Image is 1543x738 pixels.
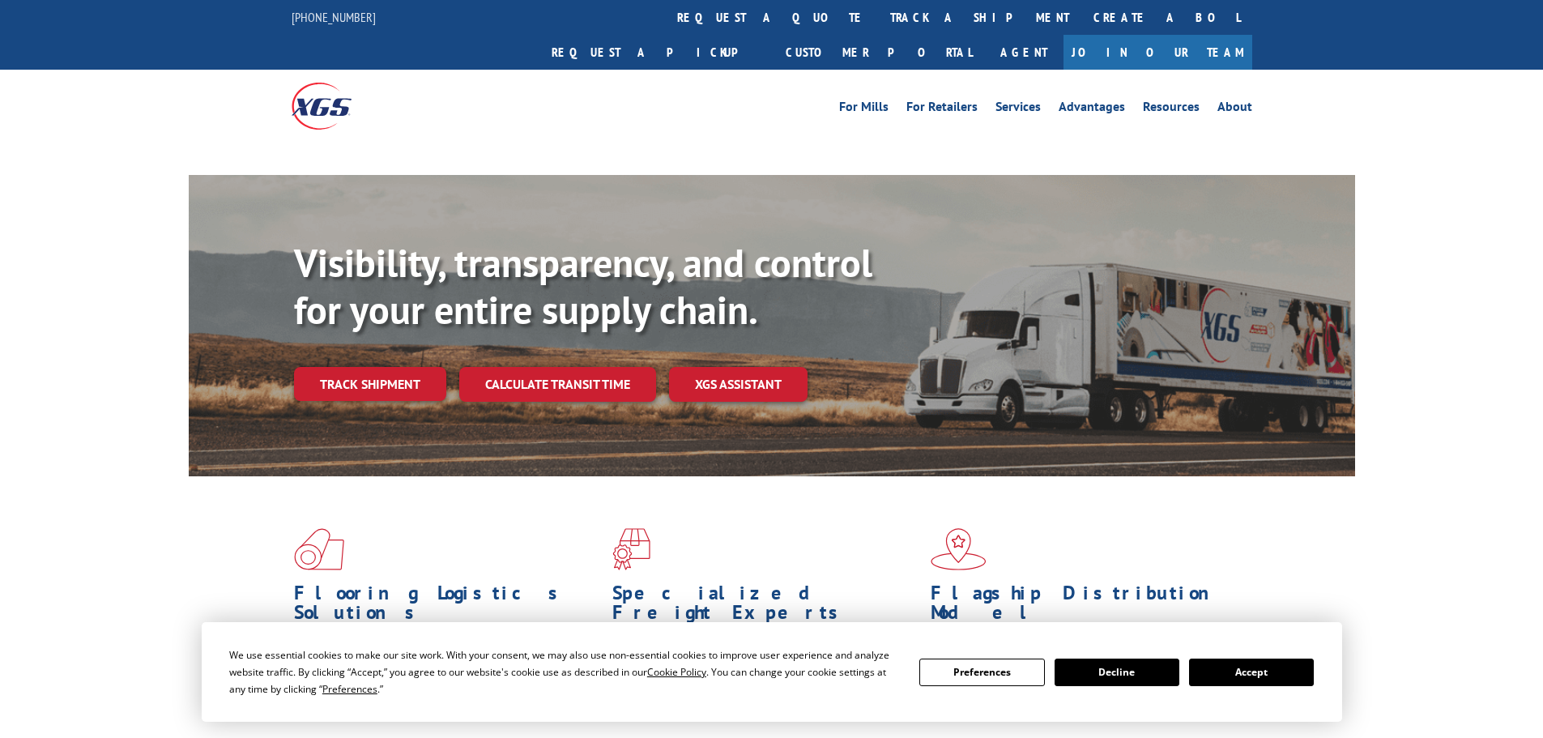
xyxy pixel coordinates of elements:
[906,100,978,118] a: For Retailers
[1059,100,1125,118] a: Advantages
[1055,659,1179,686] button: Decline
[292,9,376,25] a: [PHONE_NUMBER]
[229,646,900,697] div: We use essential cookies to make our site work. With your consent, we may also use non-essential ...
[647,665,706,679] span: Cookie Policy
[1143,100,1200,118] a: Resources
[1063,35,1252,70] a: Join Our Team
[202,622,1342,722] div: Cookie Consent Prompt
[539,35,774,70] a: Request a pickup
[984,35,1063,70] a: Agent
[612,528,650,570] img: xgs-icon-focused-on-flooring-red
[1217,100,1252,118] a: About
[839,100,889,118] a: For Mills
[774,35,984,70] a: Customer Portal
[459,367,656,402] a: Calculate transit time
[931,583,1237,630] h1: Flagship Distribution Model
[612,583,919,630] h1: Specialized Freight Experts
[669,367,808,402] a: XGS ASSISTANT
[294,237,872,335] b: Visibility, transparency, and control for your entire supply chain.
[294,528,344,570] img: xgs-icon-total-supply-chain-intelligence-red
[294,583,600,630] h1: Flooring Logistics Solutions
[322,682,377,696] span: Preferences
[1189,659,1314,686] button: Accept
[931,528,987,570] img: xgs-icon-flagship-distribution-model-red
[995,100,1041,118] a: Services
[919,659,1044,686] button: Preferences
[294,367,446,401] a: Track shipment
